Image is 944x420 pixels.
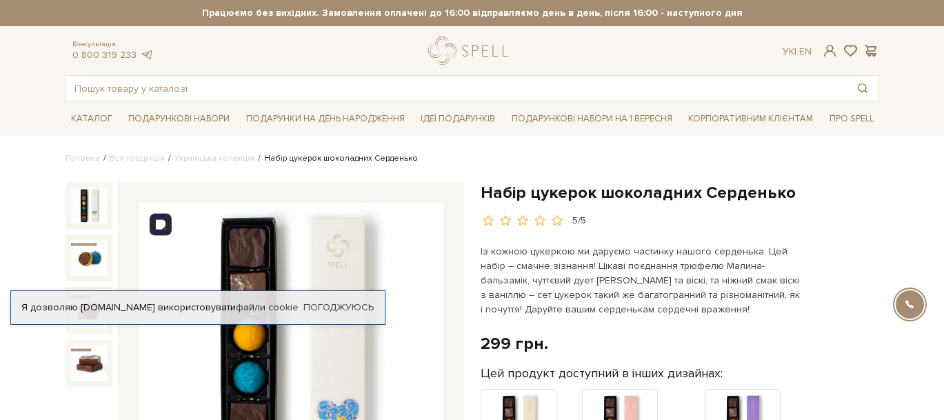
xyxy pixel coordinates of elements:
[110,153,165,163] a: Вся продукція
[506,107,678,130] a: Подарункові набори на 1 Вересня
[71,346,107,381] img: Набір цукерок шоколадних Серденько
[11,301,385,314] div: Я дозволяю [DOMAIN_NAME] використовувати
[572,214,586,228] div: 5/5
[481,366,723,381] label: Цей продукт доступний в інших дизайнах:
[174,153,254,163] a: Українська колекція
[794,46,796,57] span: |
[72,40,154,49] span: Консультація:
[241,108,410,130] a: Подарунки на День народження
[481,333,548,354] div: 299 грн.
[481,244,804,317] p: Із кожною цукеркою ми даруємо частинку нашого серденька. Цей набір – смачне зізнання! Цікаві поєд...
[799,46,812,57] a: En
[683,107,819,130] a: Корпоративним клієнтам
[140,49,154,61] a: telegram
[71,188,107,223] img: Набір цукерок шоколадних Серденько
[66,7,879,19] strong: Працюємо без вихідних. Замовлення оплачені до 16:00 відправляємо день в день, після 16:00 - насту...
[428,37,514,65] a: logo
[824,108,879,130] a: Про Spell
[71,240,107,276] img: Набір цукерок шоколадних Серденько
[254,152,418,165] li: Набір цукерок шоколадних Серденько
[72,49,137,61] a: 0 800 319 233
[415,108,501,130] a: Ідеї подарунків
[303,301,374,314] a: Погоджуюсь
[847,76,878,101] button: Пошук товару у каталозі
[236,301,299,313] a: файли cookie
[66,108,118,130] a: Каталог
[123,108,235,130] a: Подарункові набори
[66,76,847,101] input: Пошук товару у каталозі
[66,153,100,163] a: Головна
[783,46,812,58] div: Ук
[481,182,879,203] h1: Набір цукерок шоколадних Серденько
